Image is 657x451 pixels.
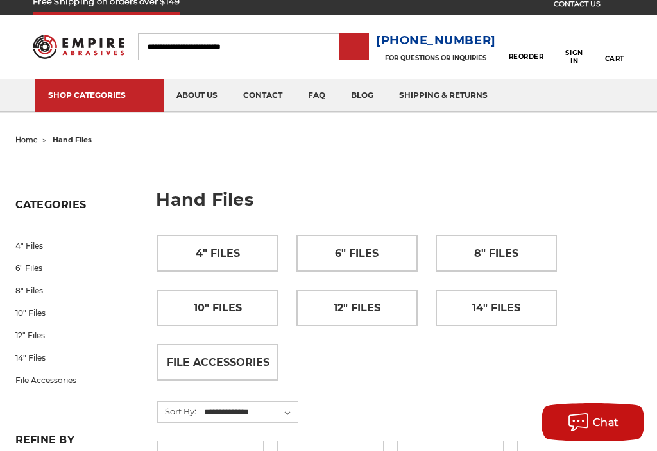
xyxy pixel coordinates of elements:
span: File Accessories [167,352,269,373]
a: about us [164,79,230,112]
a: 12" Files [15,324,130,347]
span: Cart [605,54,624,63]
input: Submit [341,35,367,60]
a: 4" Files [158,236,278,271]
a: 8" Files [15,279,130,302]
a: File Accessories [158,345,278,380]
div: SHOP CATEGORIES [48,90,151,100]
a: 12" Files [297,290,417,325]
a: 10" Files [158,290,278,325]
a: 8" Files [436,236,556,271]
span: 4" Files [196,243,240,265]
a: 10" Files [15,302,130,324]
span: 6" Files [335,243,379,265]
button: Chat [542,403,644,441]
a: home [15,135,38,144]
a: Reorder [509,33,544,60]
a: blog [338,79,386,112]
span: Chat [593,416,619,429]
a: faq [295,79,338,112]
img: Empire Abrasives [33,29,124,65]
span: 10" Files [194,297,242,319]
a: 14" Files [15,347,130,369]
span: 8" Files [474,243,518,265]
span: hand files [53,135,92,144]
span: 12" Files [334,297,380,319]
a: SHOP CATEGORIES [35,79,164,112]
a: 6" Files [15,257,130,279]
a: contact [230,79,295,112]
a: File Accessories [15,369,130,391]
a: Cart [605,28,624,65]
a: shipping & returns [386,79,500,112]
span: Sign In [561,49,588,65]
select: Sort By: [202,403,298,422]
a: 14" Files [436,290,556,325]
label: Sort By: [158,402,196,421]
p: FOR QUESTIONS OR INQUIRIES [376,54,496,62]
a: 6" Files [297,236,417,271]
h5: Categories [15,199,130,218]
span: 14" Files [472,297,520,319]
a: 4" Files [15,234,130,257]
span: Reorder [509,53,544,61]
a: [PHONE_NUMBER] [376,31,496,50]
